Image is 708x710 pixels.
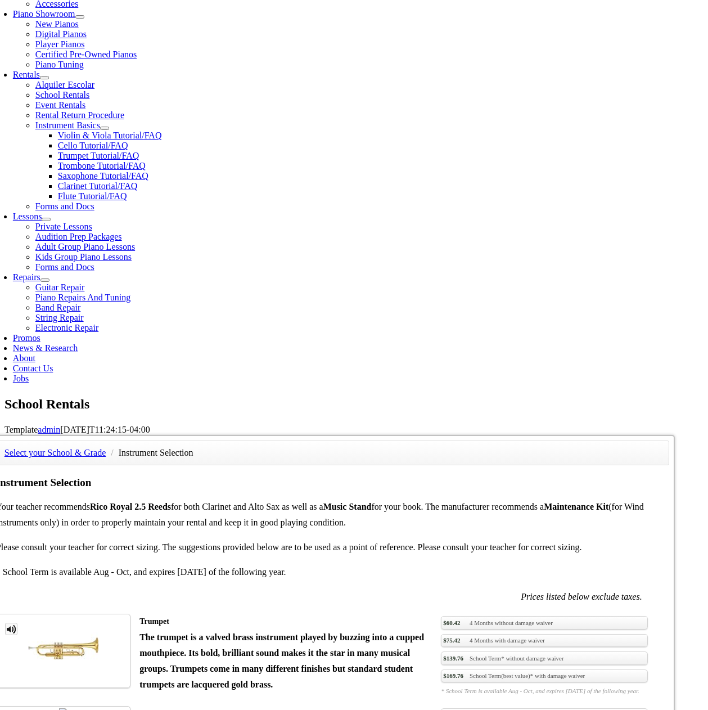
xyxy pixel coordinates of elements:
span: $75.42 [443,636,460,645]
em: Prices listed below exclude taxes. [521,592,642,601]
a: Piano Tuning [35,60,84,69]
img: th_1fc34dab4bdaff02a3697e89cb8f30dd_1334255105TRUMP.jpg [28,614,98,682]
a: Private Lessons [35,222,92,231]
a: Digital Pianos [35,29,87,39]
a: admin [38,425,60,434]
span: $169.76 [443,671,463,680]
a: Audition Prep Packages [35,232,122,241]
a: $60.424 Months without damage waiver [441,616,647,630]
a: String Repair [35,313,84,322]
a: Select your School & Grade [4,448,106,457]
a: School Rentals [35,90,89,100]
a: Promos [13,333,40,343]
em: * School Term is available Aug - Oct, and expires [DATE] of the following year. [441,686,647,695]
a: News & Research [13,343,78,353]
div: Trumpet [139,614,425,630]
a: $75.424 Months with damage waiver [441,634,647,648]
strong: The trumpet is a valved brass instrument played by buzzing into a cupped mouthpiece. Its bold, br... [139,632,424,689]
button: Open submenu of Repairs [40,278,49,282]
a: Lessons [13,212,42,221]
button: Open submenu of Piano Showroom [75,15,84,19]
span: [DATE]T11:24:15-04:00 [60,425,150,434]
a: Rentals [13,70,40,79]
a: Repairs [13,272,40,282]
a: Band Repair [35,303,80,312]
a: Kids Group Piano Lessons [35,252,132,262]
a: Contact Us [13,363,53,373]
a: New Pianos [35,19,79,29]
a: Certified Pre-Owned Pianos [35,50,137,59]
button: Open submenu of Rentals [40,76,49,79]
span: / [108,448,116,457]
a: Alquiler Escolar [35,80,94,89]
a: Trombone Tutorial/FAQ [58,161,146,170]
a: Forms and Docs [35,201,94,211]
a: Clarinet Tutorial/FAQ [58,181,138,191]
a: Jobs [13,374,29,383]
a: Trumpet Tutorial/FAQ [58,151,139,160]
button: Open submenu of Lessons [42,218,51,221]
strong: Music Stand [323,502,372,511]
a: Piano Repairs And Tuning [35,293,130,302]
a: Piano Showroom [13,9,75,19]
span: Template [4,425,38,434]
a: Flute Tutorial/FAQ [58,191,127,201]
a: Violin & Viola Tutorial/FAQ [58,131,162,140]
a: $139.76School Term* without damage waiver [441,651,647,665]
a: Electronic Repair [35,323,98,332]
button: Open submenu of Instrument Basics [100,127,109,130]
a: $169.76School Term(best value)* with damage waiver [441,669,647,683]
a: About [13,353,35,363]
a: Adult Group Piano Lessons [35,242,135,251]
strong: Rico Royal 2.5 Reeds [90,502,171,511]
a: Forms and Docs [35,262,94,272]
a: Cello Tutorial/FAQ [58,141,128,150]
a: Guitar Repair [35,282,85,292]
a: Rental Return Procedure [35,110,124,120]
a: Saxophone Tutorial/FAQ [58,171,148,181]
span: $60.42 [443,618,460,627]
li: Instrument Selection [119,445,193,461]
a: Player Pianos [35,39,85,49]
a: Instrument Basics [35,120,100,130]
strong: Maintenance Kit [544,502,608,511]
a: Event Rentals [35,100,85,110]
span: $139.76 [443,654,463,663]
a: MP3 Clip [5,623,17,635]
